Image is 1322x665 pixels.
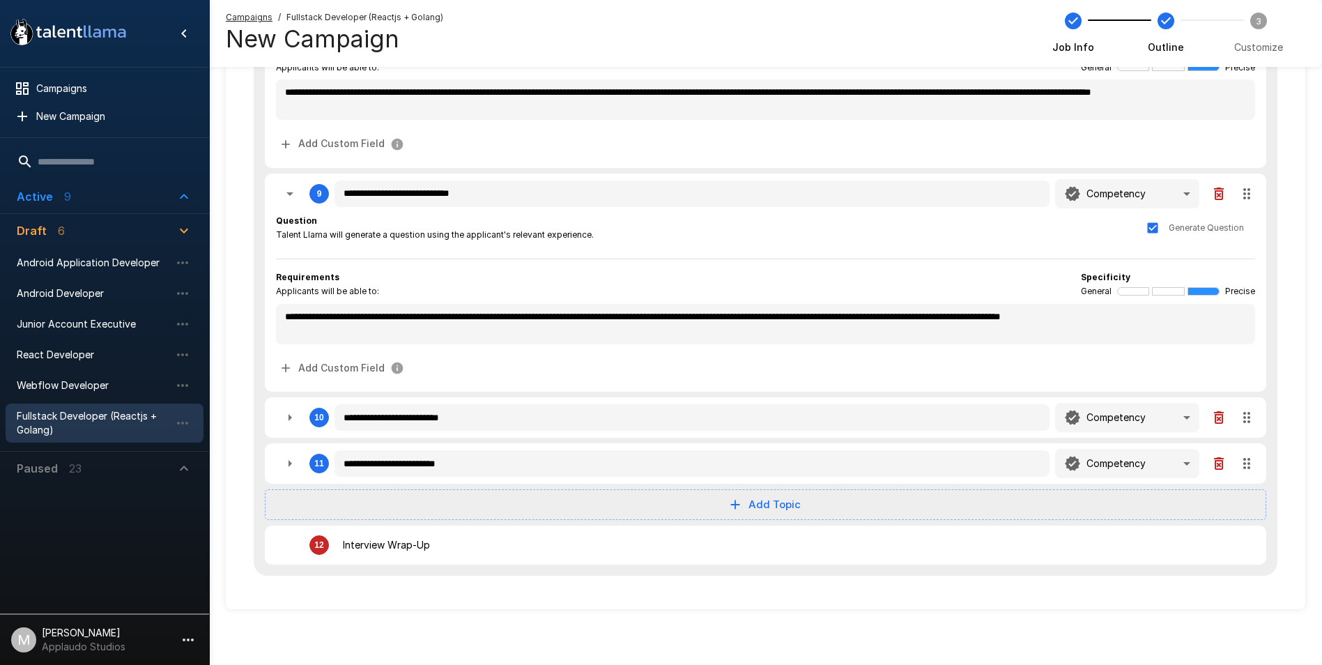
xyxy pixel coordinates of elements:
[276,61,379,75] span: Applicants will be able to:
[276,228,594,242] span: Talent Llama will generate a question using the applicant's relevant experience.
[265,174,1266,392] div: 9QuestionTalent Llama will generate a question using the applicant's relevant experience.Generate...
[1086,411,1146,425] p: Competency
[314,459,323,468] div: 11
[226,12,272,22] u: Campaigns
[314,413,323,422] div: 10
[1234,40,1283,54] span: Customize
[1081,284,1112,298] span: General
[1148,40,1184,54] span: Outline
[278,10,281,24] span: /
[276,272,339,282] b: Requirements
[1052,40,1094,54] span: Job Info
[1169,221,1244,235] span: Generate Question
[1256,15,1261,26] text: 3
[1086,457,1146,471] p: Competency
[226,24,399,54] h4: New Campaign
[1086,187,1146,201] p: Competency
[265,443,1266,484] div: 11
[276,131,410,157] button: Add Custom Field
[276,284,379,298] span: Applicants will be able to:
[276,131,410,157] span: Custom fields allow you to automatically extract specific data from candidate responses.
[317,189,322,199] div: 9
[286,10,443,24] span: Fullstack Developer (Reactjs + Golang)
[1225,284,1255,298] span: Precise
[276,356,410,381] button: Add Custom Field
[265,489,1266,520] button: Add Topic
[276,215,317,226] b: Question
[265,397,1266,438] div: 10
[343,538,430,552] p: Interview Wrap-Up
[276,356,410,381] span: Custom fields allow you to automatically extract specific data from candidate responses.
[314,540,323,550] div: 12
[1081,272,1130,282] b: Specificity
